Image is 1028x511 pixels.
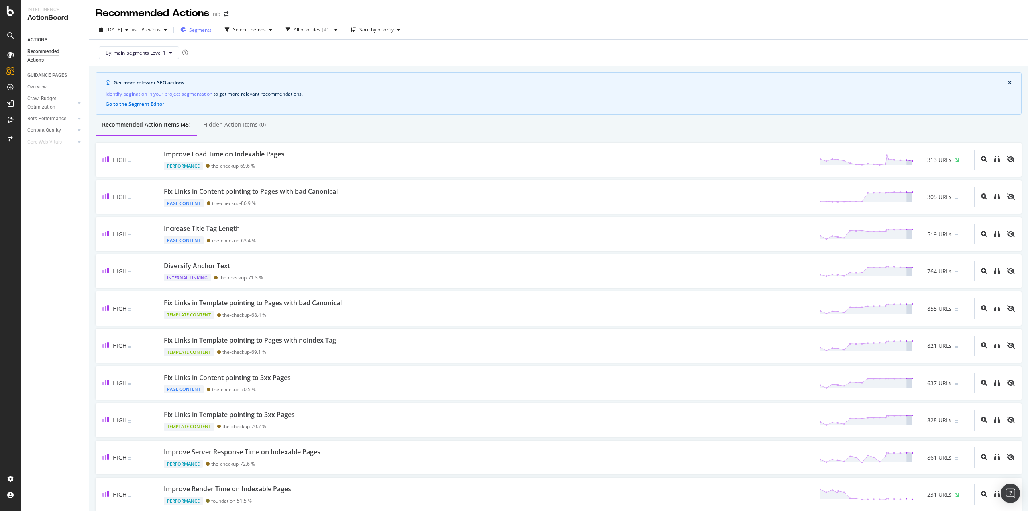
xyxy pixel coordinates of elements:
div: eye-slash [1007,342,1015,349]
a: binoculars [994,268,1000,275]
img: Equal [955,271,958,273]
img: Equal [955,197,958,199]
button: All priorities(41) [282,23,341,36]
span: High [113,305,126,312]
button: By: main_segments Level 1 [99,46,179,59]
div: Improve Render Time on Indexable Pages [164,484,291,494]
div: eye-slash [1007,268,1015,274]
div: binoculars [994,268,1000,274]
div: Internal Linking [164,274,211,282]
div: the-checkup - 69.6 % [211,163,255,169]
span: High [113,416,126,424]
span: High [113,156,126,164]
div: magnifying-glass-plus [981,268,987,274]
div: foundation - 51.5 % [211,498,252,504]
div: arrow-right-arrow-left [224,11,228,17]
div: GUIDANCE PAGES [27,71,67,80]
div: the-checkup - 69.1 % [222,349,266,355]
img: Equal [128,346,131,348]
img: Equal [955,420,958,423]
div: info banner [96,72,1022,115]
div: binoculars [994,231,1000,237]
img: Equal [128,495,131,497]
span: High [113,193,126,201]
a: Recommended Actions [27,47,83,64]
a: Identify pagination in your project segmentation [106,90,212,98]
div: Improve Server Response Time on Indexable Pages [164,447,320,457]
div: binoculars [994,305,1000,312]
span: 764 URLs [927,267,952,275]
div: the-checkup - 63.4 % [212,238,256,244]
div: magnifying-glass-plus [981,231,987,237]
div: Fix Links in Template pointing to Pages with noindex Tag [164,336,336,345]
div: binoculars [994,454,1000,460]
div: binoculars [994,342,1000,349]
a: Content Quality [27,126,75,135]
div: Template Content [164,311,214,319]
div: eye-slash [1007,305,1015,312]
span: Segments [189,27,212,33]
a: binoculars [994,491,1000,498]
div: Recommended Actions [96,6,210,20]
div: Fix Links in Template pointing to 3xx Pages [164,410,295,419]
div: Fix Links in Content pointing to 3xx Pages [164,373,291,382]
div: eye-slash [1007,156,1015,162]
a: binoculars [994,156,1000,163]
div: to get more relevant recommendations . [106,90,1012,98]
span: 637 URLs [927,379,952,387]
img: Equal [128,383,131,385]
span: 313 URLs [927,156,952,164]
span: 2025 Sep. 5th [106,26,122,33]
span: 519 URLs [927,230,952,238]
div: the-checkup - 86.9 % [212,200,256,206]
img: Equal [955,308,958,311]
div: Page Content [164,236,204,244]
div: ActionBoard [27,13,82,23]
div: Template Content [164,348,214,356]
div: binoculars [994,380,1000,386]
div: binoculars [994,491,1000,497]
button: Select Themes [222,23,275,36]
a: Overview [27,83,83,91]
div: Hidden Action Items (0) [203,121,266,129]
button: Previous [138,23,170,36]
span: High [113,230,126,238]
div: Core Web Vitals [27,138,62,146]
div: Bots Performance [27,115,66,123]
div: Intelligence [27,6,82,13]
div: Crawl Budget Optimization [27,94,69,111]
span: By: main_segments Level 1 [106,49,166,56]
div: Improve Load Time on Indexable Pages [164,150,284,159]
div: Overview [27,83,47,91]
span: High [113,267,126,275]
div: binoculars [994,193,1000,200]
a: binoculars [994,454,1000,461]
div: ( 41 ) [322,27,331,32]
div: Content Quality [27,126,61,135]
div: All priorities [294,27,320,32]
button: Sort: by priority [347,23,403,36]
div: Fix Links in Content pointing to Pages with bad Canonical [164,187,338,196]
div: Template Content [164,423,214,431]
img: Equal [955,457,958,460]
div: Open Intercom Messenger [1001,484,1020,503]
a: ACTIONS [27,36,83,44]
div: Page Content [164,385,204,393]
div: magnifying-glass-plus [981,380,987,386]
div: magnifying-glass-plus [981,491,987,497]
div: eye-slash [1007,193,1015,200]
a: Bots Performance [27,115,75,123]
span: Previous [138,26,161,33]
a: binoculars [994,194,1000,201]
span: 821 URLs [927,342,952,350]
div: Increase Title Tag Length [164,224,240,233]
span: 855 URLs [927,305,952,313]
div: Diversify Anchor Text [164,261,230,271]
div: binoculars [994,417,1000,423]
img: Equal [128,308,131,311]
div: eye-slash [1007,454,1015,460]
button: close banner [1006,78,1014,87]
div: binoculars [994,156,1000,162]
div: Recommended Action Items (45) [102,121,190,129]
img: Equal [128,420,131,423]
